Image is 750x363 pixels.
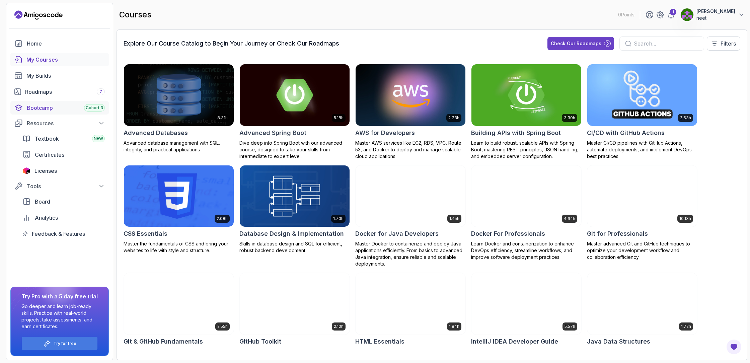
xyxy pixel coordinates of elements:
p: 2.73h [448,115,459,121]
p: 2.10h [334,324,344,329]
img: user profile image [681,8,693,21]
p: Skills in database design and SQL for efficient, robust backend development [239,240,350,254]
p: neet [696,15,735,21]
h2: CI/CD with GitHub Actions [587,128,665,138]
a: builds [10,69,109,82]
img: Building APIs with Spring Boot card [471,64,581,126]
img: CI/CD with GitHub Actions card [587,64,697,126]
a: feedback [18,227,109,240]
p: 5.57h [565,324,575,329]
img: GitHub Toolkit card [240,273,350,335]
span: Certificates [35,151,64,159]
input: Search... [634,40,698,48]
h2: Java Data Structures [587,337,650,346]
h2: Git for Professionals [587,229,648,238]
img: Database Design & Implementation card [240,165,350,227]
a: bootcamp [10,101,109,115]
button: Tools [10,180,109,192]
p: Dive deep into Spring Boot with our advanced course, designed to take your skills from intermedia... [239,140,350,160]
div: Roadmaps [25,88,105,96]
p: 2.55h [217,324,228,329]
h2: IntelliJ IDEA Developer Guide [471,337,558,346]
h2: Database Design & Implementation [239,229,344,238]
a: Database Design & Implementation card1.70hDatabase Design & ImplementationSkills in database desi... [239,165,350,254]
span: Cohort 3 [86,105,103,111]
div: Bootcamp [27,104,105,112]
a: 1 [667,11,675,19]
a: CSS Essentials card2.08hCSS EssentialsMaster the fundamentals of CSS and bring your websites to l... [124,165,234,254]
p: 3.30h [564,115,575,121]
p: Advanced database management with SQL, integrity, and practical applications [124,140,234,153]
img: IntelliJ IDEA Developer Guide card [471,273,581,335]
h2: courses [119,9,151,20]
a: board [18,195,109,208]
p: Master the fundamentals of CSS and bring your websites to life with style and structure. [124,240,234,254]
a: CI/CD with GitHub Actions card2.63hCI/CD with GitHub ActionsMaster CI/CD pipelines with GitHub Ac... [587,64,697,160]
img: Docker for Java Developers card [356,165,465,227]
a: IntelliJ IDEA Developer Guide card5.57hIntelliJ IDEA Developer GuideMaximize IDE efficiency with ... [471,273,582,362]
h2: Docker For Professionals [471,229,545,238]
h3: Explore Our Course Catalog to Begin Your Journey or Check Our Roadmaps [124,39,339,48]
a: Git & GitHub Fundamentals card2.55hGit & GitHub FundamentalsLearn the fundamentals of Git and Git... [124,273,234,355]
h2: Git & GitHub Fundamentals [124,337,203,346]
a: analytics [18,211,109,224]
span: Analytics [35,214,58,222]
p: 10.13h [679,216,691,221]
a: Try for free [54,341,76,346]
img: CSS Essentials card [124,165,234,227]
h2: CSS Essentials [124,229,167,238]
a: certificates [18,148,109,161]
span: Feedback & Features [32,230,85,238]
p: 8.31h [217,115,228,121]
div: Tools [27,182,105,190]
button: Check Our Roadmaps [547,37,614,50]
h2: Building APIs with Spring Boot [471,128,561,138]
div: My Courses [26,56,105,64]
a: Docker For Professionals card4.64hDocker For ProfessionalsLearn Docker and containerization to en... [471,165,582,261]
div: My Builds [26,72,105,80]
h2: GitHub Toolkit [239,337,281,346]
p: Go deeper and learn job-ready skills. Practice with real-world projects, take assessments, and ea... [21,303,98,330]
a: Git for Professionals card10.13hGit for ProfessionalsMaster advanced Git and GitHub techniques to... [587,165,697,261]
p: Master CI/CD pipelines with GitHub Actions, automate deployments, and implement DevOps best pract... [587,140,697,160]
p: 5.18h [334,115,344,121]
img: Docker For Professionals card [471,165,581,227]
img: Advanced Spring Boot card [240,64,350,126]
p: [PERSON_NAME] [696,8,735,15]
a: home [10,37,109,50]
div: Check Our Roadmaps [551,40,601,47]
a: Advanced Databases card8.31hAdvanced DatabasesAdvanced database management with SQL, integrity, a... [124,64,234,153]
a: Building APIs with Spring Boot card3.30hBuilding APIs with Spring BootLearn to build robust, scal... [471,64,582,160]
h2: Advanced Spring Boot [239,128,306,138]
img: HTML Essentials card [356,273,465,335]
button: Resources [10,117,109,129]
h2: AWS for Developers [355,128,415,138]
p: Master advanced Git and GitHub techniques to optimize your development workflow and collaboration... [587,240,697,261]
button: Filters [707,37,740,51]
h2: Docker for Java Developers [355,229,439,238]
span: Licenses [34,167,57,175]
p: 2.08h [217,216,228,221]
a: Docker for Java Developers card1.45hDocker for Java DevelopersMaster Docker to containerize and d... [355,165,466,268]
img: Git for Professionals card [587,165,697,227]
p: 0 Points [618,11,634,18]
span: Board [35,198,50,206]
button: Open Feedback Button [726,339,742,355]
a: HTML Essentials card1.84hHTML EssentialsMaster the Fundamentals of HTML for Web Development! [355,273,466,362]
div: 1 [670,9,676,15]
img: Advanced Databases card [124,64,234,126]
button: Try for free [21,337,98,350]
h2: HTML Essentials [355,337,404,346]
a: Java Data Structures card1.72hJava Data StructuresLearn data structures in [GEOGRAPHIC_DATA] to e... [587,273,697,362]
a: Advanced Spring Boot card5.18hAdvanced Spring BootDive deep into Spring Boot with our advanced co... [239,64,350,160]
a: AWS for Developers card2.73hAWS for DevelopersMaster AWS services like EC2, RDS, VPC, Route 53, a... [355,64,466,160]
span: Textbook [34,135,59,143]
a: textbook [18,132,109,145]
div: Resources [27,119,105,127]
p: Master AWS services like EC2, RDS, VPC, Route 53, and Docker to deploy and manage scalable cloud ... [355,140,466,160]
a: roadmaps [10,85,109,98]
p: 1.72h [681,324,691,329]
p: 1.70h [333,216,344,221]
p: 4.64h [564,216,575,221]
